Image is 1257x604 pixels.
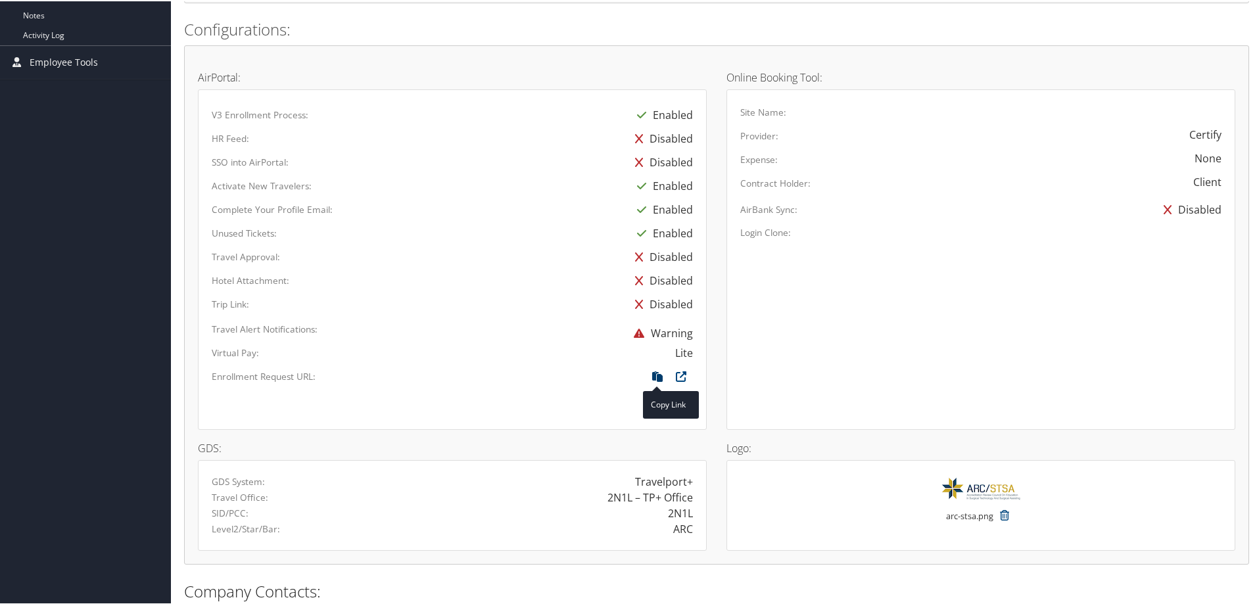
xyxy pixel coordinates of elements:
label: Provider: [740,128,778,141]
small: arc-stsa.png [946,509,993,534]
label: Contract Holder: [740,175,811,189]
div: Certify [1189,126,1221,141]
img: arc-stsa.png [939,473,1022,502]
span: Warning [627,325,693,339]
h2: Company Contacts: [184,579,1249,601]
div: Travelport+ [635,473,693,488]
div: Lite [675,344,693,360]
div: Disabled [628,291,693,315]
h4: Logo: [726,442,1235,452]
label: Enrollment Request URL: [212,369,316,382]
label: Complete Your Profile Email: [212,202,333,215]
div: Disabled [628,267,693,291]
label: Travel Alert Notifications: [212,321,318,335]
h4: AirPortal: [198,71,707,81]
h4: GDS: [198,442,707,452]
div: Enabled [630,102,693,126]
label: Login Clone: [740,225,791,238]
div: Enabled [630,197,693,220]
h4: Online Booking Tool: [726,71,1235,81]
div: 2N1L [668,504,693,520]
label: AirBank Sync: [740,202,797,215]
label: Activate New Travelers: [212,178,312,191]
label: Travel Office: [212,490,268,503]
div: 2N1L – TP+ Office [607,488,693,504]
span: Employee Tools [30,45,98,78]
label: Trip Link: [212,296,249,310]
div: Disabled [628,244,693,267]
label: Expense: [740,152,778,165]
label: HR Feed: [212,131,249,144]
h2: Configurations: [184,17,1249,39]
label: Hotel Attachment: [212,273,289,286]
label: Virtual Pay: [212,345,259,358]
div: None [1195,149,1221,165]
div: Disabled [628,126,693,149]
label: Level2/Star/Bar: [212,521,280,534]
div: ARC [673,520,693,536]
label: V3 Enrollment Process: [212,107,308,120]
div: Enabled [630,173,693,197]
label: SID/PCC: [212,505,249,519]
label: Unused Tickets: [212,225,277,239]
label: Travel Approval: [212,249,280,262]
div: Disabled [1157,197,1221,220]
div: Enabled [630,220,693,244]
div: Disabled [628,149,693,173]
label: GDS System: [212,474,265,487]
label: Site Name: [740,105,786,118]
label: SSO into AirPortal: [212,154,289,168]
div: Client [1193,173,1221,189]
